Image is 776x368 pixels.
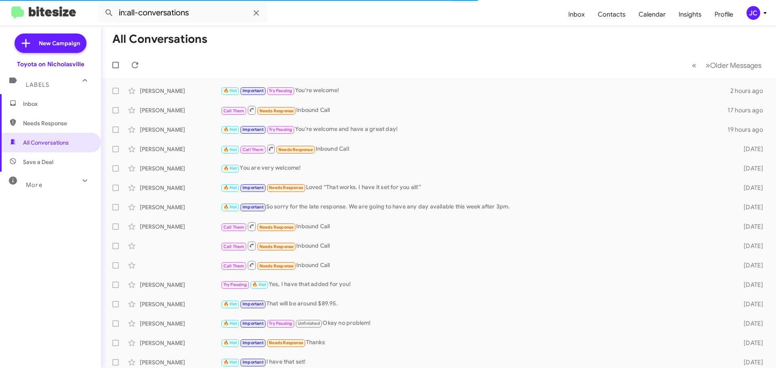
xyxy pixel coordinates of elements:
[710,61,761,70] span: Older Messages
[221,241,731,251] div: Inbound Call
[140,87,221,95] div: [PERSON_NAME]
[269,127,292,132] span: Try Pausing
[731,242,770,250] div: [DATE]
[242,88,264,93] span: Important
[242,185,264,190] span: Important
[112,33,207,46] h1: All Conversations
[23,139,69,147] span: All Conversations
[269,88,292,93] span: Try Pausing
[221,202,731,212] div: So sorry for the late response. We are going to have any day available this week after 3pm.
[731,203,770,211] div: [DATE]
[632,3,672,26] a: Calendar
[731,164,770,172] div: [DATE]
[23,119,92,127] span: Needs Response
[140,300,221,308] div: [PERSON_NAME]
[692,60,696,70] span: «
[26,181,42,189] span: More
[224,340,237,345] span: 🔥 Hot
[562,3,591,26] span: Inbox
[242,204,264,210] span: Important
[98,3,268,23] input: Search
[221,105,727,115] div: Inbound Call
[701,57,766,74] button: Next
[23,100,92,108] span: Inbox
[259,108,294,114] span: Needs Response
[140,339,221,347] div: [PERSON_NAME]
[242,360,264,365] span: Important
[221,86,730,95] div: You're welcome!
[140,106,221,114] div: [PERSON_NAME]
[242,340,264,345] span: Important
[731,145,770,153] div: [DATE]
[708,3,740,26] a: Profile
[224,147,237,152] span: 🔥 Hot
[39,39,80,47] span: New Campaign
[242,321,264,326] span: Important
[224,108,245,114] span: Call Them
[731,320,770,328] div: [DATE]
[224,282,247,287] span: Try Pausing
[221,299,731,309] div: That will be around $89.95.
[221,280,731,289] div: Yes, I have that added for you!
[140,164,221,172] div: [PERSON_NAME]
[224,166,237,171] span: 🔥 Hot
[224,225,245,230] span: Call Them
[221,338,731,347] div: Thanks
[221,125,727,134] div: You're welcome and have a great day!
[17,60,84,68] div: Toyota on Nicholasville
[242,147,264,152] span: Call Them
[731,261,770,269] div: [DATE]
[221,144,731,154] div: Inbound Call
[259,263,294,269] span: Needs Response
[298,321,320,326] span: Unfinished
[269,185,303,190] span: Needs Response
[259,244,294,249] span: Needs Response
[242,127,264,132] span: Important
[269,321,292,326] span: Try Pausing
[224,204,237,210] span: 🔥 Hot
[224,360,237,365] span: 🔥 Hot
[278,147,313,152] span: Needs Response
[672,3,708,26] a: Insights
[706,60,710,70] span: »
[746,6,760,20] div: JC
[15,34,86,53] a: New Campaign
[224,321,237,326] span: 🔥 Hot
[221,164,731,173] div: You are very welcome!
[731,184,770,192] div: [DATE]
[731,223,770,231] div: [DATE]
[140,126,221,134] div: [PERSON_NAME]
[140,203,221,211] div: [PERSON_NAME]
[140,145,221,153] div: [PERSON_NAME]
[731,300,770,308] div: [DATE]
[727,106,770,114] div: 17 hours ago
[731,358,770,366] div: [DATE]
[140,358,221,366] div: [PERSON_NAME]
[221,357,731,367] div: I have that set!
[221,319,731,328] div: Okay no problem!
[591,3,632,26] a: Contacts
[140,223,221,231] div: [PERSON_NAME]
[221,260,731,270] div: Inbound Call
[26,81,49,88] span: Labels
[687,57,766,74] nav: Page navigation example
[731,281,770,289] div: [DATE]
[224,244,245,249] span: Call Them
[730,87,770,95] div: 2 hours ago
[740,6,767,20] button: JC
[221,221,731,231] div: Inbound Call
[224,185,237,190] span: 🔥 Hot
[259,225,294,230] span: Needs Response
[269,340,303,345] span: Needs Response
[140,281,221,289] div: [PERSON_NAME]
[224,263,245,269] span: Call Them
[727,126,770,134] div: 19 hours ago
[224,301,237,307] span: 🔥 Hot
[242,301,264,307] span: Important
[731,339,770,347] div: [DATE]
[23,158,53,166] span: Save a Deal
